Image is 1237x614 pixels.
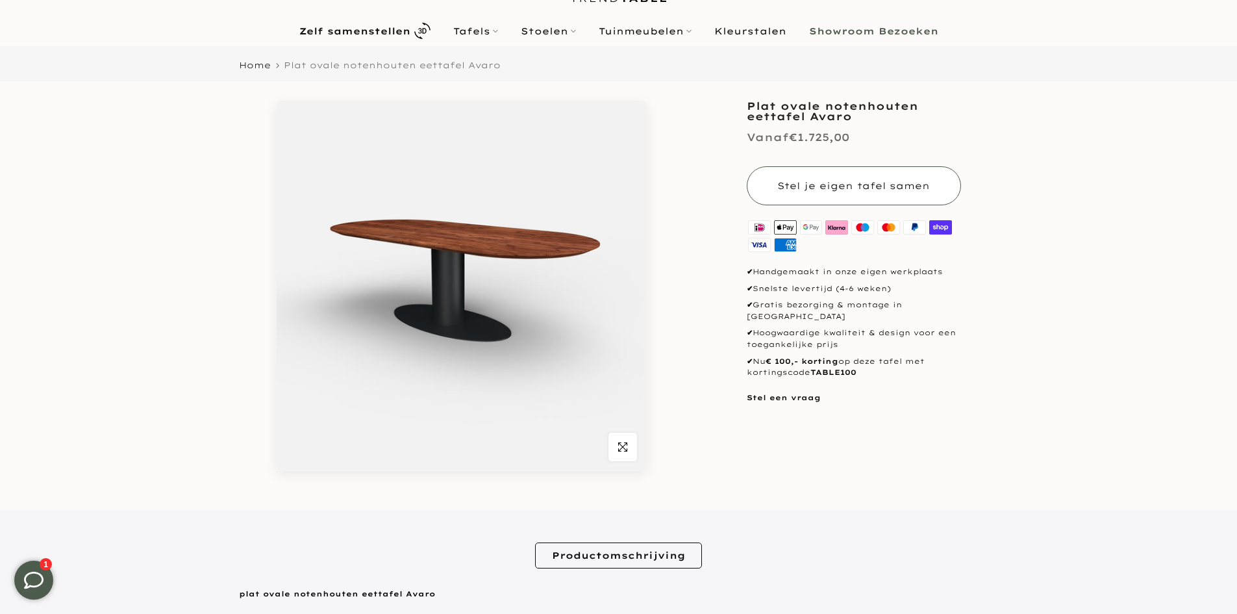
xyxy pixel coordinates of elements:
p: Handgemaakt in onze eigen werkplaats [747,266,961,278]
a: Productomschrijving [535,543,702,569]
span: Vanaf [747,131,789,144]
strong: ✔ [747,300,753,309]
img: klarna [824,218,850,236]
span: Stel je eigen tafel samen [777,180,930,192]
a: Kleurstalen [703,23,797,39]
strong: ✔ [747,328,753,337]
a: Zelf samenstellen [288,19,442,42]
img: visa [747,236,773,253]
img: master [876,218,902,236]
span: Plat ovale notenhouten eettafel Avaro [284,60,501,70]
h1: Plat ovale notenhouten eettafel Avaro [747,101,961,122]
img: shopify pay [927,218,953,236]
a: Home [239,61,271,70]
p: Hoogwaardige kwaliteit & design voor een toegankelijke prijs [747,327,961,350]
img: american express [772,236,798,253]
p: Nu op deze tafel met kortingscode [747,356,961,379]
b: Showroom Bezoeken [809,27,938,36]
strong: TABLE100 [810,368,856,377]
strong: ✔ [747,284,753,293]
strong: ✔ [747,357,753,366]
img: paypal [901,218,927,236]
iframe: toggle-frame [1,548,66,613]
img: ideal [747,218,773,236]
a: Stoelen [509,23,587,39]
b: Zelf samenstellen [299,27,410,36]
a: Tuinmeubelen [587,23,703,39]
a: Stel een vraag [747,393,821,402]
strong: plat ovale notenhouten eettafel Avaro [239,589,435,598]
img: google pay [798,218,824,236]
a: Tafels [442,23,509,39]
button: Stel je eigen tafel samen [747,166,961,205]
img: apple pay [772,218,798,236]
p: Gratis bezorging & montage in [GEOGRAPHIC_DATA] [747,300,961,322]
div: €1.725,00 [747,128,849,147]
strong: ✔ [747,267,753,276]
p: Snelste levertijd (4-6 weken) [747,283,961,295]
strong: € 100,- korting [766,357,838,366]
img: maestro [850,218,876,236]
a: Showroom Bezoeken [797,23,949,39]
